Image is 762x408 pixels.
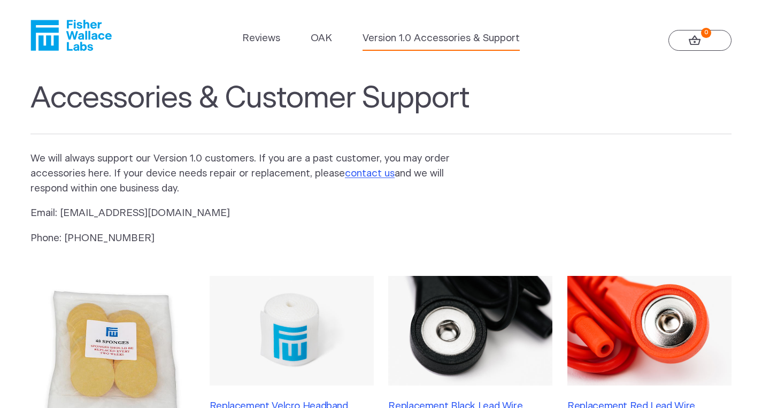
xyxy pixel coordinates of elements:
p: Phone: [PHONE_NUMBER] [30,231,467,246]
a: 0 [668,30,732,51]
img: Replacement Red Lead Wire [567,276,732,386]
a: OAK [311,31,332,46]
a: Fisher Wallace [30,20,112,51]
a: contact us [345,168,395,179]
img: Replacement Black Lead Wire [388,276,552,386]
a: Version 1.0 Accessories & Support [363,31,520,46]
p: We will always support our Version 1.0 customers. If you are a past customer, you may order acces... [30,151,467,196]
strong: 0 [701,28,711,38]
a: Reviews [242,31,280,46]
p: Email: [EMAIL_ADDRESS][DOMAIN_NAME] [30,206,467,221]
h1: Accessories & Customer Support [30,81,732,134]
img: Replacement Velcro Headband [210,276,374,386]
